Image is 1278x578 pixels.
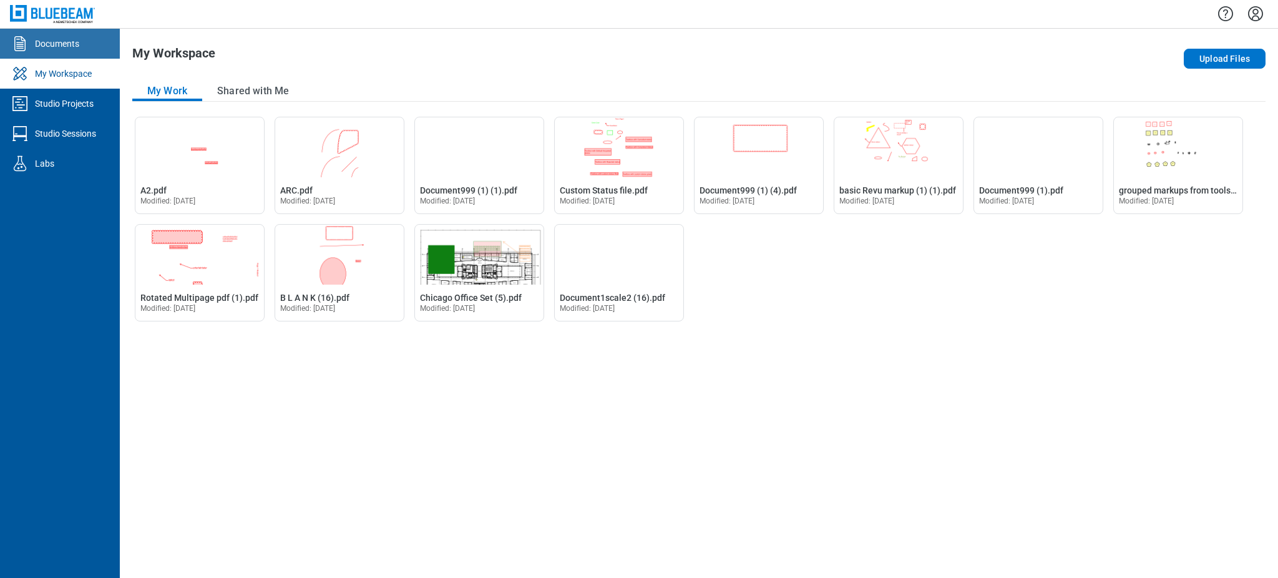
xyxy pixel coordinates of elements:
div: Open Document999 (1) (4).pdf in Editor [694,117,824,214]
span: Modified: [DATE] [420,197,476,205]
img: Rotated Multipage pdf (1).pdf [135,225,264,285]
div: Open Rotated Multipage pdf (1).pdf in Editor [135,224,265,321]
span: Rotated Multipage pdf (1).pdf [140,293,258,303]
svg: Labs [10,154,30,174]
span: Modified: [DATE] [560,304,615,313]
div: Studio Sessions [35,127,96,140]
img: Document1scale2 (16).pdf [555,225,683,285]
span: Document999 (1) (4).pdf [700,185,797,195]
button: Settings [1246,3,1266,24]
img: B L A N K (16).pdf [275,225,404,285]
div: Open Document999 (1) (1).pdf in Editor [414,117,544,214]
span: B L A N K (16).pdf [280,293,349,303]
div: Open A2.pdf in Editor [135,117,265,214]
span: Document999 (1) (1).pdf [420,185,517,195]
svg: Documents [10,34,30,54]
img: A2.pdf [135,117,264,177]
img: Document999 (1) (4).pdf [695,117,823,177]
svg: My Workspace [10,64,30,84]
span: Modified: [DATE] [420,304,476,313]
span: Modified: [DATE] [280,304,336,313]
div: Studio Projects [35,97,94,110]
div: Open grouped markups from toolsets.pdf in Editor [1113,117,1243,214]
h1: My Workspace [132,46,215,66]
span: Modified: [DATE] [140,304,196,313]
span: Modified: [DATE] [839,197,895,205]
span: grouped markups from toolsets.pdf [1119,185,1259,195]
span: Modified: [DATE] [979,197,1035,205]
div: Open Custom Status file.pdf in Editor [554,117,684,214]
span: Chicago Office Set (5).pdf [420,293,522,303]
span: Custom Status file.pdf [560,185,648,195]
img: Bluebeam, Inc. [10,5,95,23]
img: Document999 (1).pdf [974,117,1103,177]
div: Documents [35,37,79,50]
span: Modified: [DATE] [1119,197,1174,205]
img: ARC.pdf [275,117,404,177]
span: Modified: [DATE] [700,197,755,205]
div: Open Chicago Office Set (5).pdf in Editor [414,224,544,321]
img: basic Revu markup (1) (1).pdf [834,117,963,177]
img: Document999 (1) (1).pdf [415,117,544,177]
div: Open Document1scale2 (16).pdf in Editor [554,224,684,321]
img: Custom Status file.pdf [555,117,683,177]
div: Labs [35,157,54,170]
span: Document1scale2 (16).pdf [560,293,665,303]
button: My Work [132,81,202,101]
svg: Studio Sessions [10,124,30,144]
span: Modified: [DATE] [560,197,615,205]
div: Open Document999 (1).pdf in Editor [973,117,1103,214]
div: Open ARC.pdf in Editor [275,117,404,214]
div: Open basic Revu markup (1) (1).pdf in Editor [834,117,963,214]
img: Chicago Office Set (5).pdf [415,225,544,285]
span: basic Revu markup (1) (1).pdf [839,185,956,195]
span: Modified: [DATE] [280,197,336,205]
button: Upload Files [1184,49,1266,69]
div: Open B L A N K (16).pdf in Editor [275,224,404,321]
svg: Studio Projects [10,94,30,114]
img: grouped markups from toolsets.pdf [1114,117,1242,177]
div: My Workspace [35,67,92,80]
span: Document999 (1).pdf [979,185,1063,195]
span: Modified: [DATE] [140,197,196,205]
button: Shared with Me [202,81,304,101]
span: ARC.pdf [280,185,313,195]
span: A2.pdf [140,185,167,195]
